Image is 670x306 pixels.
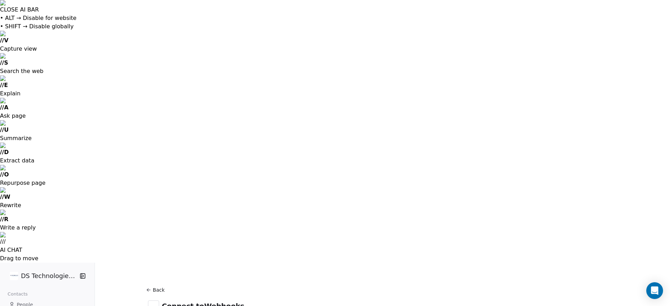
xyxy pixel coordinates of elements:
div: Open Intercom Messenger [646,282,663,299]
button: DS Technologies Inc [8,270,75,282]
button: Back [145,284,167,296]
img: DS%20Updated%20Logo.jpg [10,272,18,280]
span: Contacts [5,289,31,299]
span: DS Technologies Inc [21,271,77,280]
